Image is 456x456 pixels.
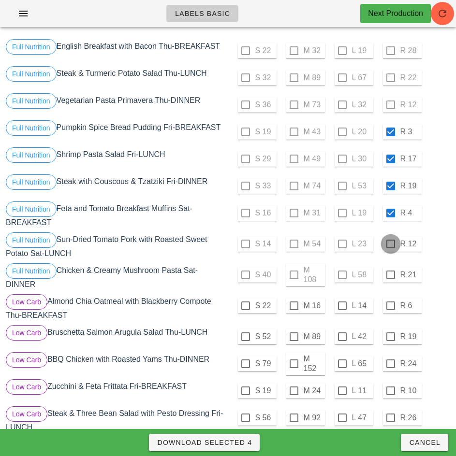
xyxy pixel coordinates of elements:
label: S 52 [255,332,275,342]
label: R 21 [400,270,420,280]
div: Steak & Turmeric Potato Salad Thu-LUNCH [4,64,228,91]
span: Full Nutrition [12,233,50,247]
div: Bruschetta Salmon Arugula Salad Thu-LUNCH [4,323,228,350]
label: M 16 [304,301,323,311]
label: R 26 [400,413,420,423]
button: Download Selected 4 [149,434,260,451]
div: Vegetarian Pasta Primavera Thu-DINNER [4,91,228,118]
div: Steak & Three Bean Salad with Pesto Dressing Fri-LUNCH [4,404,228,435]
label: M 92 [304,413,323,423]
label: L 14 [352,301,371,311]
span: Cancel [409,439,441,446]
span: Full Nutrition [12,94,50,108]
label: R 3 [400,127,420,137]
button: Cancel [401,434,448,451]
label: L 42 [352,332,371,342]
span: Low Carb [12,353,41,367]
span: Full Nutrition [12,67,50,81]
a: Labels Basic [166,5,238,22]
div: English Breakfast with Bacon Thu-BREAKFAST [4,37,228,64]
label: S 56 [255,413,275,423]
label: L 65 [352,359,371,369]
div: Shrimp Pasta Salad Fri-LUNCH [4,145,228,172]
div: BBQ Chicken with Roasted Yams Thu-DINNER [4,350,228,377]
div: Zucchini & Feta Frittata Fri-BREAKFAST [4,377,228,404]
label: R 24 [400,359,420,369]
label: R 6 [400,301,420,311]
div: Sun-Dried Tomato Pork with Roasted Sweet Potato Sat-LUNCH [4,230,228,261]
span: Full Nutrition [12,202,50,216]
label: S 19 [255,386,275,396]
span: Low Carb [12,295,41,309]
label: R 12 [400,239,420,249]
div: Next Production [368,8,423,19]
label: R 19 [400,332,420,342]
span: Low Carb [12,380,41,394]
span: Full Nutrition [12,40,50,54]
div: Pumpkin Spice Bread Pudding Fri-BREAKFAST [4,118,228,145]
label: R 17 [400,154,420,164]
label: M 24 [304,386,323,396]
label: R 19 [400,181,420,191]
span: Full Nutrition [12,264,50,278]
span: Full Nutrition [12,121,50,135]
span: Low Carb [12,326,41,340]
label: R 10 [400,386,420,396]
label: M 152 [304,354,323,373]
span: Full Nutrition [12,175,50,189]
span: Labels Basic [175,10,230,17]
span: Download Selected 4 [157,439,252,446]
div: Feta and Tomato Breakfast Muffins Sat-BREAKFAST [4,199,228,230]
div: Steak with Couscous & Tzatziki Fri-DINNER [4,172,228,199]
label: S 22 [255,301,275,311]
label: S 79 [255,359,275,369]
span: Low Carb [12,407,41,421]
label: L 11 [352,386,371,396]
label: R 4 [400,208,420,218]
span: Full Nutrition [12,148,50,162]
div: Chicken & Creamy Mushroom Pasta Sat-DINNER [4,261,228,292]
label: M 89 [304,332,323,342]
label: L 47 [352,413,371,423]
div: Almond Chia Oatmeal with Blackberry Compote Thu-BREAKFAST [4,292,228,323]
